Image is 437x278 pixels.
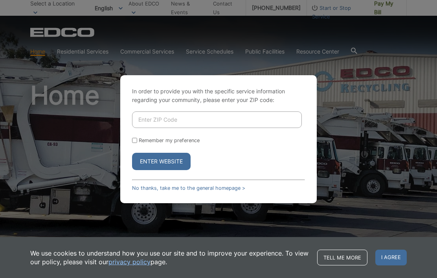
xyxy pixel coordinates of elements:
a: Tell me more [317,250,367,265]
a: privacy policy [108,258,151,266]
input: Enter ZIP Code [132,111,302,128]
label: Remember my preference [139,137,200,143]
p: We use cookies to understand how you use our site and to improve your experience. To view our pol... [30,249,309,266]
p: In order to provide you with the specific service information regarding your community, please en... [132,87,305,104]
a: No thanks, take me to the general homepage > [132,185,245,191]
span: I agree [375,250,407,265]
button: Enter Website [132,153,191,170]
